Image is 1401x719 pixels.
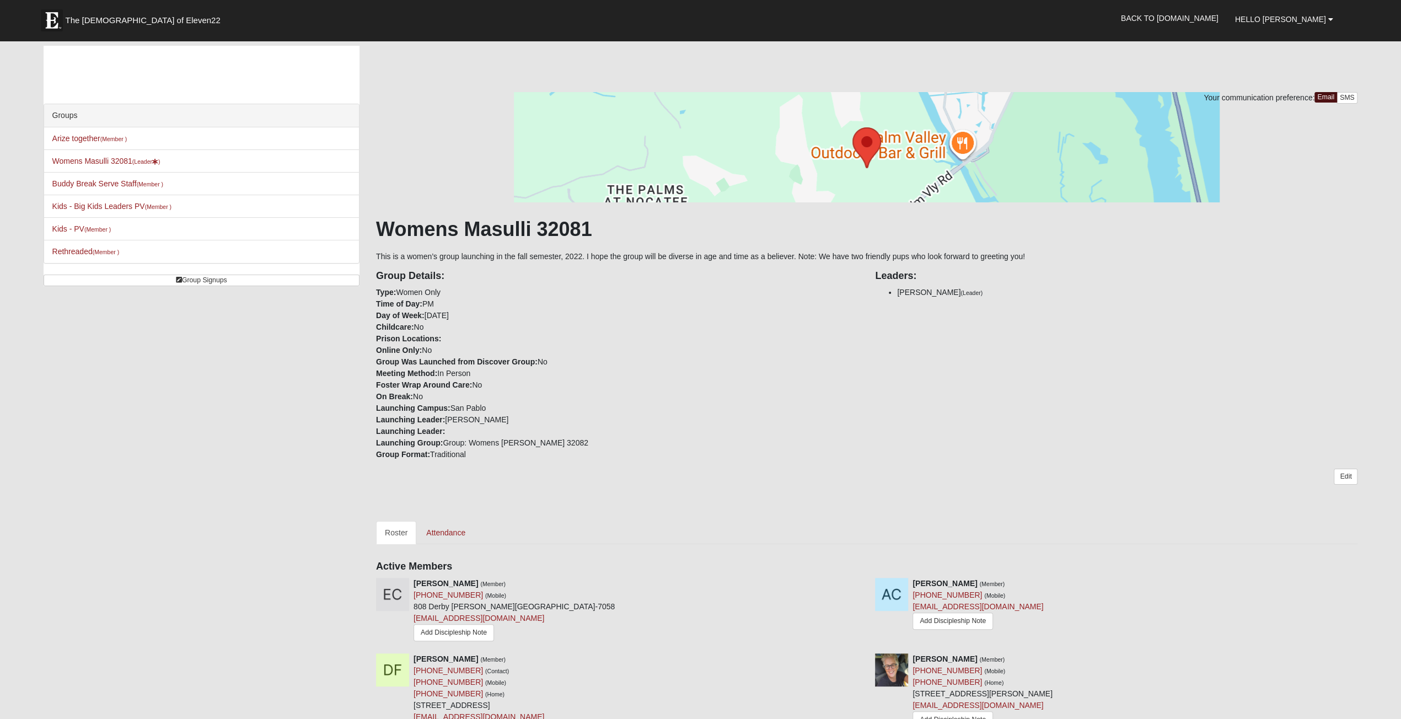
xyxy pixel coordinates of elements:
[414,591,483,599] a: [PHONE_NUMBER]
[417,521,474,544] a: Attendance
[44,104,359,127] div: Groups
[485,691,504,697] small: (Home)
[376,438,443,447] strong: Launching Group:
[1334,469,1357,485] a: Edit
[376,380,472,389] strong: Foster Wrap Around Care:
[414,578,615,645] div: 808 Derby [PERSON_NAME][GEOGRAPHIC_DATA]-7058
[984,668,1005,674] small: (Mobile)
[84,226,111,233] small: (Member )
[1314,92,1337,103] a: Email
[376,450,430,459] strong: Group Format:
[912,666,982,675] a: [PHONE_NUMBER]
[376,217,1357,241] h1: Womens Masulli 32081
[376,311,425,320] strong: Day of Week:
[984,679,1003,686] small: (Home)
[52,179,163,188] a: Buddy Break Serve Staff(Member )
[376,404,450,412] strong: Launching Campus:
[52,202,172,211] a: Kids - Big Kids Leaders PV(Member )
[376,288,396,297] strong: Type:
[376,427,445,436] strong: Launching Leader:
[912,678,982,686] a: [PHONE_NUMBER]
[145,203,171,210] small: (Member )
[376,357,538,366] strong: Group Was Launched from Discover Group:
[480,656,506,663] small: (Member)
[414,689,483,698] a: [PHONE_NUMBER]
[414,654,478,663] strong: [PERSON_NAME]
[376,299,422,308] strong: Time of Day:
[485,679,506,686] small: (Mobile)
[376,369,437,378] strong: Meeting Method:
[912,579,977,588] strong: [PERSON_NAME]
[912,654,977,663] strong: [PERSON_NAME]
[41,9,63,31] img: Eleven22 logo
[980,656,1005,663] small: (Member)
[414,678,483,686] a: [PHONE_NUMBER]
[414,579,478,588] strong: [PERSON_NAME]
[1204,93,1314,102] span: Your communication preference:
[1336,92,1358,104] a: SMS
[897,287,1357,298] li: [PERSON_NAME]
[980,581,1005,587] small: (Member)
[376,346,422,355] strong: Online Only:
[480,581,506,587] small: (Member)
[44,275,359,286] a: Group Signups
[376,334,441,343] strong: Prison Locations:
[137,181,163,187] small: (Member )
[376,415,445,424] strong: Launching Leader:
[100,136,127,142] small: (Member )
[93,249,119,255] small: (Member )
[912,591,982,599] a: [PHONE_NUMBER]
[376,561,1357,573] h4: Active Members
[912,613,993,630] a: Add Discipleship Note
[485,592,506,599] small: (Mobile)
[376,521,416,544] a: Roster
[368,262,867,460] div: Women Only PM [DATE] No No No In Person No No San Pablo [PERSON_NAME] Group: Womens [PERSON_NAME]...
[376,270,858,282] h4: Group Details:
[485,668,509,674] small: (Contact)
[414,666,483,675] a: [PHONE_NUMBER]
[132,158,160,165] small: (Leader )
[414,614,544,623] a: [EMAIL_ADDRESS][DOMAIN_NAME]
[52,134,127,143] a: Arize together(Member )
[376,392,413,401] strong: On Break:
[912,602,1043,611] a: [EMAIL_ADDRESS][DOMAIN_NAME]
[1113,4,1227,32] a: Back to [DOMAIN_NAME]
[984,592,1005,599] small: (Mobile)
[52,224,111,233] a: Kids - PV(Member )
[376,323,414,331] strong: Childcare:
[66,15,221,26] span: The [DEMOGRAPHIC_DATA] of Eleven22
[414,624,494,641] a: Add Discipleship Note
[1227,6,1341,33] a: Hello [PERSON_NAME]
[35,4,256,31] a: The [DEMOGRAPHIC_DATA] of Eleven22
[875,270,1357,282] h4: Leaders:
[52,247,120,256] a: Rethreaded(Member )
[1235,15,1326,24] span: Hello [PERSON_NAME]
[960,289,983,296] small: (Leader)
[52,157,160,165] a: Womens Masulli 32081(Leader)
